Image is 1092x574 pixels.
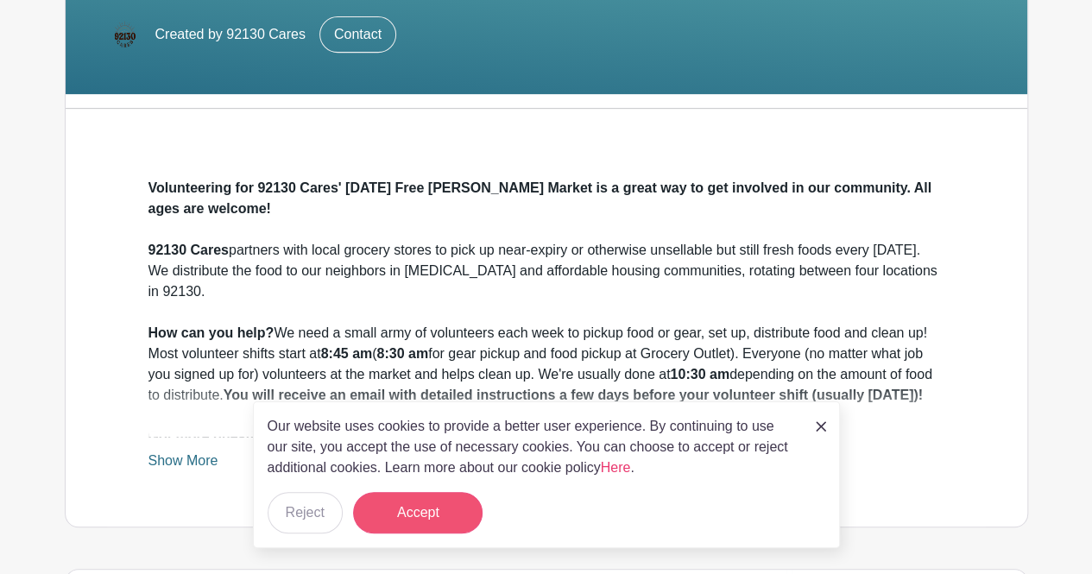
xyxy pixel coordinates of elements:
p: Our website uses cookies to provide a better user experience. By continuing to use our site, you ... [268,416,798,478]
span: Created by 92130 Cares [155,24,306,45]
strong: 8:30 am [377,346,429,361]
img: close_button-5f87c8562297e5c2d7936805f587ecaba9071eb48480494691a3f1689db116b3.svg [816,421,826,432]
button: Reject [268,492,343,533]
a: Show More [148,453,218,475]
strong: Got more questions? [148,429,287,444]
strong: Volunteering for 92130 Cares' [DATE] Free [PERSON_NAME] Market is a great way to get involved in ... [148,180,931,216]
strong: 8:45 am [321,346,373,361]
strong: You will receive an email with detailed instructions a few days before your volunteer shift (usua... [224,388,923,402]
strong: How can you help? [148,325,275,340]
strong: 92130 Cares [148,243,229,257]
img: Untitled-Artwork%20(4).png [107,17,142,52]
div: partners with local grocery stores to pick up near-expiry or otherwise unsellable but still fresh... [148,240,944,302]
button: Accept [353,492,483,533]
a: Contact [319,16,396,53]
div: We need a small army of volunteers each week to pickup food or gear, set up, distribute food and ... [148,323,944,406]
strong: 10:30 am [670,367,729,382]
a: Here [601,460,631,475]
div: Check out the FAQs below: [148,426,944,447]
